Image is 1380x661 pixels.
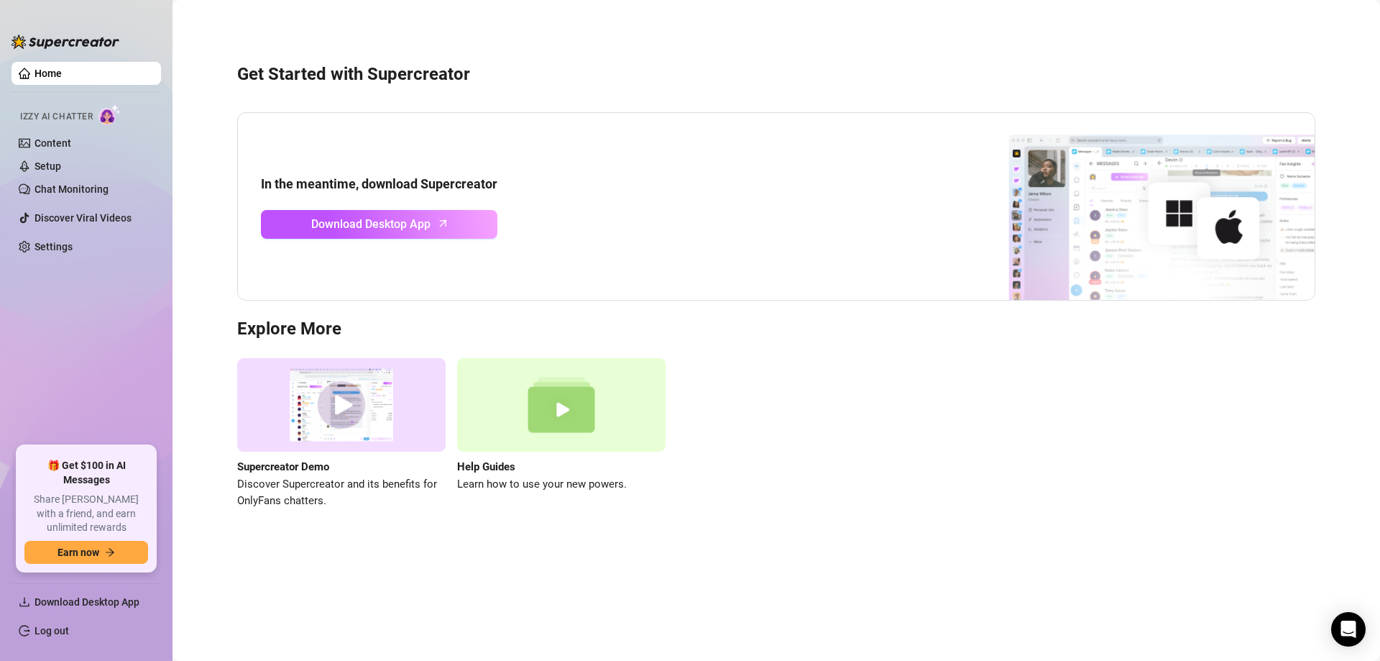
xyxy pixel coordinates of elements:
[261,176,497,191] strong: In the meantime, download Supercreator
[457,476,666,493] span: Learn how to use your new powers.
[11,35,119,49] img: logo-BBDzfeDw.svg
[34,241,73,252] a: Settings
[34,212,132,224] a: Discover Viral Videos
[24,493,148,535] span: Share [PERSON_NAME] with a friend, and earn unlimited rewards
[34,68,62,79] a: Home
[98,104,121,125] img: AI Chatter
[237,63,1315,86] h3: Get Started with Supercreator
[457,460,515,473] strong: Help Guides
[19,596,30,608] span: download
[34,183,109,195] a: Chat Monitoring
[34,160,61,172] a: Setup
[237,460,329,473] strong: Supercreator Demo
[1331,612,1366,647] div: Open Intercom Messenger
[34,596,139,608] span: Download Desktop App
[20,110,93,124] span: Izzy AI Chatter
[105,547,115,557] span: arrow-right
[34,137,71,149] a: Content
[457,358,666,510] a: Help GuidesLearn how to use your new powers.
[311,215,431,233] span: Download Desktop App
[435,215,451,232] span: arrow-up
[57,547,99,558] span: Earn now
[237,318,1315,341] h3: Explore More
[237,476,446,510] span: Discover Supercreator and its benefits for OnlyFans chatters.
[457,358,666,452] img: help guides
[237,358,446,510] a: Supercreator DemoDiscover Supercreator and its benefits for OnlyFans chatters.
[34,625,69,637] a: Log out
[955,113,1315,300] img: download app
[24,459,148,487] span: 🎁 Get $100 in AI Messages
[261,210,497,239] a: Download Desktop Apparrow-up
[237,358,446,452] img: supercreator demo
[24,541,148,564] button: Earn nowarrow-right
